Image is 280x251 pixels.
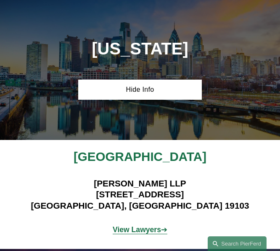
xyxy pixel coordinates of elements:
a: View Lawyers➔ [113,225,167,234]
h4: [PERSON_NAME] LLP [STREET_ADDRESS] [GEOGRAPHIC_DATA], [GEOGRAPHIC_DATA] 19103 [17,178,263,211]
strong: View Lawyers [113,225,161,234]
h1: [US_STATE] [17,39,263,59]
a: Hide Info [78,80,201,100]
span: ➔ [113,225,167,234]
span: [GEOGRAPHIC_DATA] [74,150,206,163]
a: Search this site [208,236,267,251]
